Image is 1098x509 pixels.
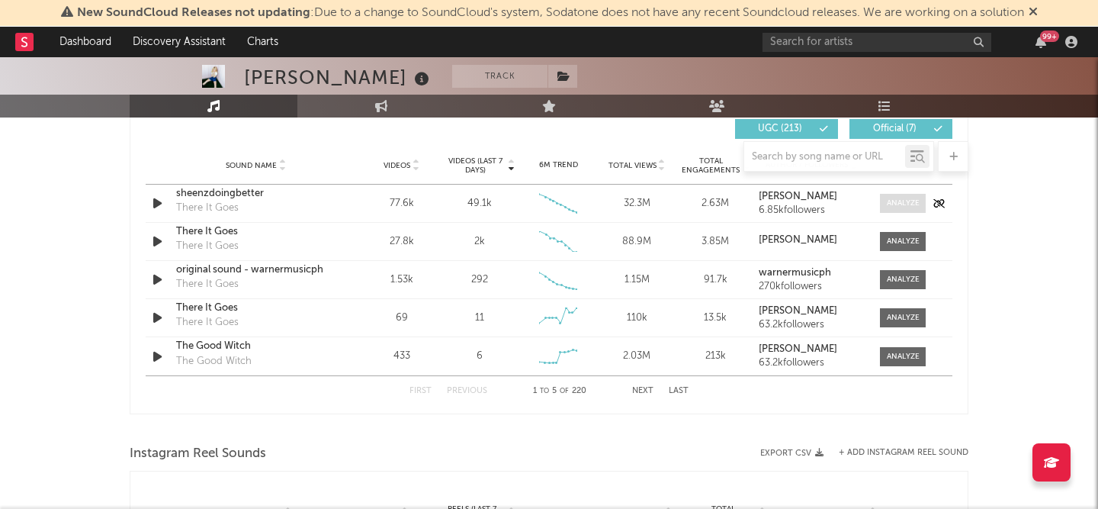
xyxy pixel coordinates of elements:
div: 27.8k [366,234,437,250]
div: 3.85M [680,234,751,250]
input: Search for artists [762,33,991,52]
strong: [PERSON_NAME] [759,235,837,245]
span: Official ( 7 ) [859,124,929,134]
button: 99+ [1035,36,1046,48]
div: 13.5k [680,311,751,326]
div: 88.9M [602,234,673,250]
div: 2.63M [680,196,751,211]
div: [PERSON_NAME] [244,65,433,90]
a: [PERSON_NAME] [759,344,865,355]
span: to [540,388,549,395]
a: warnermusicph [759,268,865,279]
div: 1 5 220 [518,382,602,401]
div: 49.1k [467,196,492,211]
div: 32.3M [602,196,673,211]
span: Instagram Reel Sounds [130,445,266,463]
button: First [409,387,432,395]
strong: [PERSON_NAME] [759,306,837,316]
div: 63.2k followers [759,320,865,330]
input: Search by song name or URL [744,151,905,163]
a: There It Goes [176,301,335,316]
button: + Add Instagram Reel Sound [839,449,968,457]
a: Dashboard [49,27,122,57]
div: 91.7k [680,272,751,288]
strong: warnermusicph [759,268,831,278]
div: 110k [602,311,673,326]
a: [PERSON_NAME] [759,306,865,317]
a: [PERSON_NAME] [759,192,865,202]
div: + Add Instagram Reel Sound [823,449,968,457]
strong: [PERSON_NAME] [759,192,837,201]
button: Official(7) [849,119,952,139]
div: 1.15M [602,272,673,288]
div: There It Goes [176,277,239,292]
button: Next [632,387,653,395]
div: 292 [471,272,488,288]
span: of [560,388,569,395]
a: original sound - warnermusicph [176,263,335,278]
div: 6 [477,349,483,364]
div: The Good Witch [176,354,252,369]
div: 433 [366,349,437,364]
span: Dismiss [1029,7,1038,19]
div: 6.85k followers [759,205,865,216]
div: There It Goes [176,315,239,330]
button: UGC(213) [735,119,838,139]
span: : Due to a change to SoundCloud's system, Sodatone does not have any recent Soundcloud releases. ... [77,7,1024,19]
div: 1.53k [366,272,437,288]
a: Charts [236,27,289,57]
div: 77.6k [366,196,437,211]
div: There It Goes [176,239,239,254]
a: [PERSON_NAME] [759,235,865,246]
div: 2.03M [602,349,673,364]
button: Export CSV [760,449,823,458]
a: There It Goes [176,224,335,240]
button: Track [452,65,547,88]
strong: [PERSON_NAME] [759,344,837,354]
a: The Good Witch [176,339,335,354]
div: 11 [475,311,484,326]
div: 213k [680,349,751,364]
div: 63.2k followers [759,358,865,369]
a: Discovery Assistant [122,27,236,57]
div: 270k followers [759,282,865,292]
div: 2k [474,234,485,250]
span: UGC ( 213 ) [745,124,815,134]
div: 69 [366,311,437,326]
button: Previous [447,387,487,395]
button: Last [669,387,689,395]
div: 99 + [1040,31,1059,42]
span: New SoundCloud Releases not updating [77,7,310,19]
div: There It Goes [176,201,239,216]
a: sheenzdoingbetter [176,186,335,201]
